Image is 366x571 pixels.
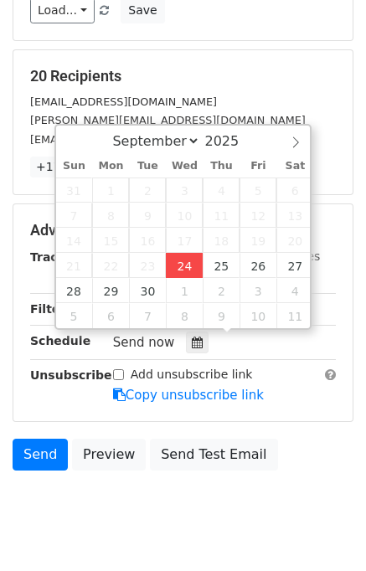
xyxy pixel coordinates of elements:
span: October 6, 2025 [92,303,129,328]
span: September 20, 2025 [276,228,313,253]
span: September 10, 2025 [166,203,203,228]
small: [EMAIL_ADDRESS][DOMAIN_NAME] [30,133,217,146]
span: Tue [129,161,166,172]
span: October 1, 2025 [166,278,203,303]
h5: Advanced [30,221,336,239]
iframe: Chat Widget [282,491,366,571]
strong: Schedule [30,334,90,347]
span: September 8, 2025 [92,203,129,228]
span: September 7, 2025 [56,203,93,228]
span: September 17, 2025 [166,228,203,253]
span: Send now [113,335,175,350]
span: October 8, 2025 [166,303,203,328]
span: September 11, 2025 [203,203,240,228]
label: Add unsubscribe link [131,366,253,383]
span: September 13, 2025 [276,203,313,228]
span: September 23, 2025 [129,253,166,278]
strong: Tracking [30,250,86,264]
span: September 6, 2025 [276,177,313,203]
span: October 9, 2025 [203,303,240,328]
span: September 19, 2025 [240,228,276,253]
span: September 27, 2025 [276,253,313,278]
span: October 7, 2025 [129,303,166,328]
span: Mon [92,161,129,172]
span: September 4, 2025 [203,177,240,203]
span: September 26, 2025 [240,253,276,278]
span: Fri [240,161,276,172]
span: September 12, 2025 [240,203,276,228]
span: September 1, 2025 [92,177,129,203]
span: September 16, 2025 [129,228,166,253]
span: September 5, 2025 [240,177,276,203]
span: October 2, 2025 [203,278,240,303]
span: September 30, 2025 [129,278,166,303]
span: September 24, 2025 [166,253,203,278]
span: September 3, 2025 [166,177,203,203]
span: October 11, 2025 [276,303,313,328]
span: Thu [203,161,240,172]
a: +17 more [30,157,101,177]
strong: Filters [30,302,73,316]
small: [PERSON_NAME][EMAIL_ADDRESS][DOMAIN_NAME] [30,114,306,126]
span: September 18, 2025 [203,228,240,253]
small: [EMAIL_ADDRESS][DOMAIN_NAME] [30,95,217,108]
span: September 2, 2025 [129,177,166,203]
span: September 22, 2025 [92,253,129,278]
h5: 20 Recipients [30,67,336,85]
span: September 14, 2025 [56,228,93,253]
span: October 4, 2025 [276,278,313,303]
a: Preview [72,439,146,471]
input: Year [200,133,260,149]
span: September 25, 2025 [203,253,240,278]
span: August 31, 2025 [56,177,93,203]
span: October 3, 2025 [240,278,276,303]
span: September 21, 2025 [56,253,93,278]
a: Send Test Email [150,439,277,471]
span: September 9, 2025 [129,203,166,228]
a: Copy unsubscribe link [113,388,264,403]
span: Sun [56,161,93,172]
span: Wed [166,161,203,172]
span: September 28, 2025 [56,278,93,303]
span: September 15, 2025 [92,228,129,253]
a: Send [13,439,68,471]
strong: Unsubscribe [30,368,112,382]
span: September 29, 2025 [92,278,129,303]
span: October 5, 2025 [56,303,93,328]
span: October 10, 2025 [240,303,276,328]
span: Sat [276,161,313,172]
